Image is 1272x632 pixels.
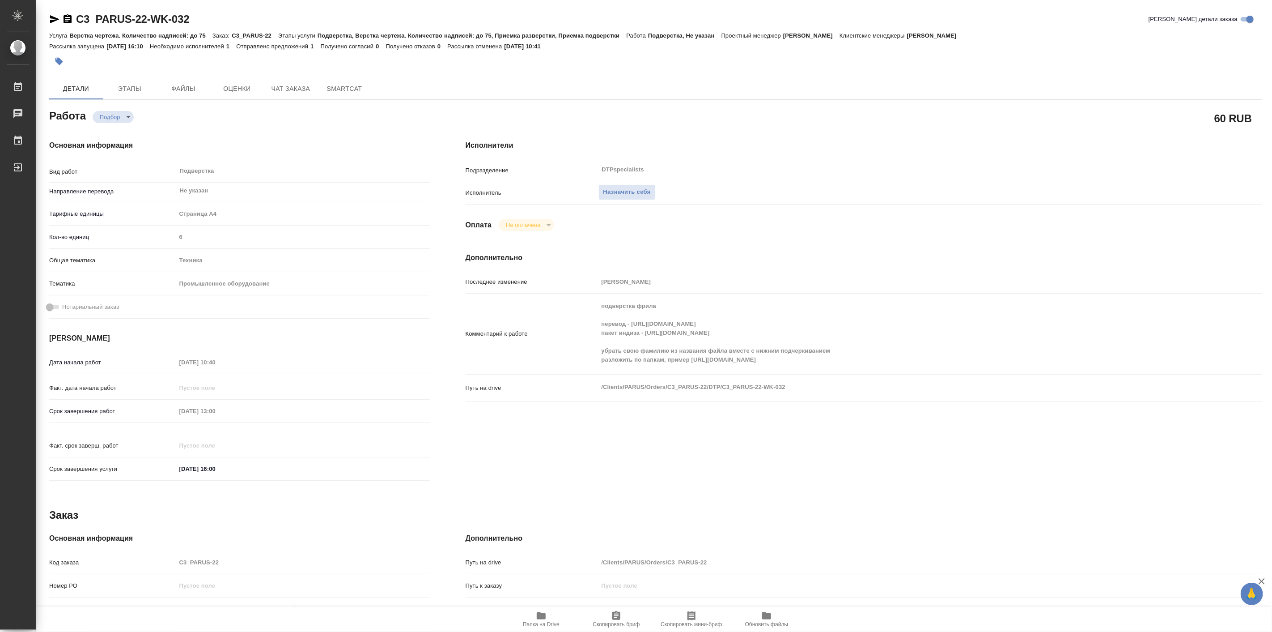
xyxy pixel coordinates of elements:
[62,303,119,312] span: Нотариальный заказ
[49,333,430,344] h4: [PERSON_NAME]
[176,439,254,452] input: Пустое поле
[49,107,86,123] h2: Работа
[1214,111,1252,126] h2: 60 RUB
[49,605,176,614] p: Вид услуги
[216,83,259,94] span: Оценки
[49,43,106,50] p: Рассылка запущена
[49,533,430,544] h4: Основная информация
[504,607,579,632] button: Папка на Drive
[49,51,69,71] button: Добавить тэг
[176,231,430,243] input: Пустое поле
[466,140,1262,151] h4: Исполнители
[466,278,598,286] p: Последнее изменение
[49,32,69,39] p: Услуга
[49,441,176,450] p: Факт. срок заверш. работ
[499,219,554,231] div: Подбор
[55,83,98,94] span: Детали
[840,32,907,39] p: Клиентские менеджеры
[49,187,176,196] p: Направление перевода
[466,605,598,614] p: Проекты Smartcat
[598,184,656,200] button: Назначить себя
[176,253,430,268] div: Техника
[603,187,651,197] span: Назначить себя
[62,14,73,25] button: Скопировать ссылку
[598,579,1196,592] input: Пустое поле
[49,465,176,474] p: Срок завершения услуги
[176,405,254,418] input: Пустое поле
[466,581,598,590] p: Путь к заказу
[176,462,254,475] input: ✎ Введи что-нибудь
[321,43,376,50] p: Получено согласий
[176,602,430,615] input: Пустое поле
[466,533,1262,544] h4: Дополнительно
[598,299,1196,367] textarea: подверстка фрила перевод - [URL][DOMAIN_NAME] пакет индиза - [URL][DOMAIN_NAME] убрать свою фамил...
[386,43,437,50] p: Получено отказов
[93,111,134,123] div: Подбор
[323,83,366,94] span: SmartCat
[466,384,598,393] p: Путь на drive
[49,279,176,288] p: Тематика
[49,167,176,176] p: Вид работ
[49,384,176,393] p: Факт. дата начала работ
[176,206,430,222] div: Страница А4
[648,32,721,39] p: Подверстка, Не указан
[598,606,638,612] a: C3_PARUS-22
[466,252,1262,263] h4: Дополнительно
[1244,585,1259,603] span: 🙏
[598,556,1196,569] input: Пустое поле
[593,621,640,628] span: Скопировать бриф
[466,220,492,231] h4: Оплата
[626,32,648,39] p: Работа
[150,43,226,50] p: Необходимо исполнителей
[69,32,212,39] p: Верстка чертежа. Количество надписей: до 75
[108,83,151,94] span: Этапы
[437,43,447,50] p: 0
[661,621,722,628] span: Скопировать мини-бриф
[49,209,176,218] p: Тарифные единицы
[598,380,1196,395] textarea: /Clients/PARUS/Orders/C3_PARUS-22/DTP/C3_PARUS-22-WK-032
[232,32,278,39] p: C3_PARUS-22
[49,581,176,590] p: Номер РО
[97,113,123,121] button: Подбор
[523,621,560,628] span: Папка на Drive
[721,32,783,39] p: Проектный менеджер
[579,607,654,632] button: Скопировать бриф
[49,407,176,416] p: Срок завершения работ
[466,188,598,197] p: Исполнитель
[49,508,78,522] h2: Заказ
[466,329,598,338] p: Комментарий к работе
[729,607,804,632] button: Обновить файлы
[106,43,150,50] p: [DATE] 16:10
[503,221,543,229] button: Не оплачена
[269,83,312,94] span: Чат заказа
[907,32,963,39] p: [PERSON_NAME]
[49,233,176,242] p: Кол-во единиц
[49,358,176,367] p: Дата начала работ
[1149,15,1238,24] span: [PERSON_NAME] детали заказа
[49,256,176,265] p: Общая тематика
[176,356,254,369] input: Пустое поле
[49,140,430,151] h4: Основная информация
[376,43,386,50] p: 0
[278,32,318,39] p: Этапы услуги
[654,607,729,632] button: Скопировать мини-бриф
[1241,583,1263,605] button: 🙏
[236,43,310,50] p: Отправлено предложений
[212,32,232,39] p: Заказ:
[783,32,840,39] p: [PERSON_NAME]
[598,275,1196,288] input: Пустое поле
[504,43,547,50] p: [DATE] 10:41
[49,14,60,25] button: Скопировать ссылку для ЯМессенджера
[176,276,430,291] div: Промышленное оборудование
[176,381,254,394] input: Пустое поле
[162,83,205,94] span: Файлы
[318,32,627,39] p: Подверстка, Верстка чертежа. Количество надписей: до 75, Приемка разверстки, Приемка подверстки
[76,13,189,25] a: C3_PARUS-22-WK-032
[466,558,598,567] p: Путь на drive
[310,43,320,50] p: 1
[176,579,430,592] input: Пустое поле
[745,621,789,628] span: Обновить файлы
[447,43,504,50] p: Рассылка отменена
[226,43,236,50] p: 1
[49,558,176,567] p: Код заказа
